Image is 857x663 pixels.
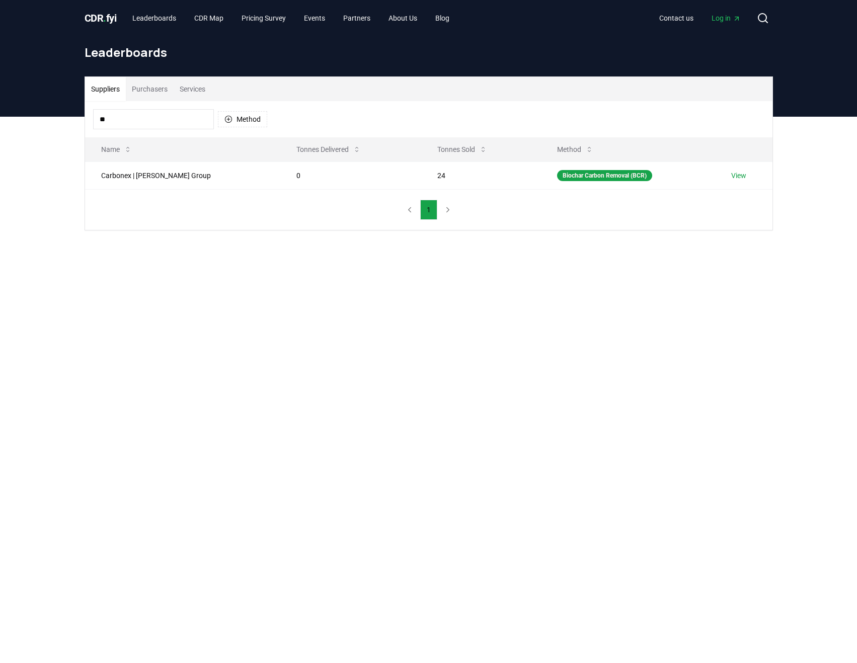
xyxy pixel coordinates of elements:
[651,9,749,27] nav: Main
[296,9,333,27] a: Events
[420,200,437,220] button: 1
[380,9,425,27] a: About Us
[85,77,126,101] button: Suppliers
[712,13,741,23] span: Log in
[124,9,457,27] nav: Main
[93,139,140,159] button: Name
[85,44,773,60] h1: Leaderboards
[557,170,652,181] div: Biochar Carbon Removal (BCR)
[174,77,211,101] button: Services
[427,9,457,27] a: Blog
[549,139,601,159] button: Method
[288,139,369,159] button: Tonnes Delivered
[126,77,174,101] button: Purchasers
[85,12,117,24] span: CDR fyi
[421,161,541,189] td: 24
[704,9,749,27] a: Log in
[280,161,421,189] td: 0
[85,161,280,189] td: Carbonex | [PERSON_NAME] Group
[124,9,184,27] a: Leaderboards
[731,171,746,181] a: View
[85,11,117,25] a: CDR.fyi
[218,111,267,127] button: Method
[651,9,702,27] a: Contact us
[335,9,378,27] a: Partners
[429,139,495,159] button: Tonnes Sold
[103,12,106,24] span: .
[233,9,294,27] a: Pricing Survey
[186,9,231,27] a: CDR Map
